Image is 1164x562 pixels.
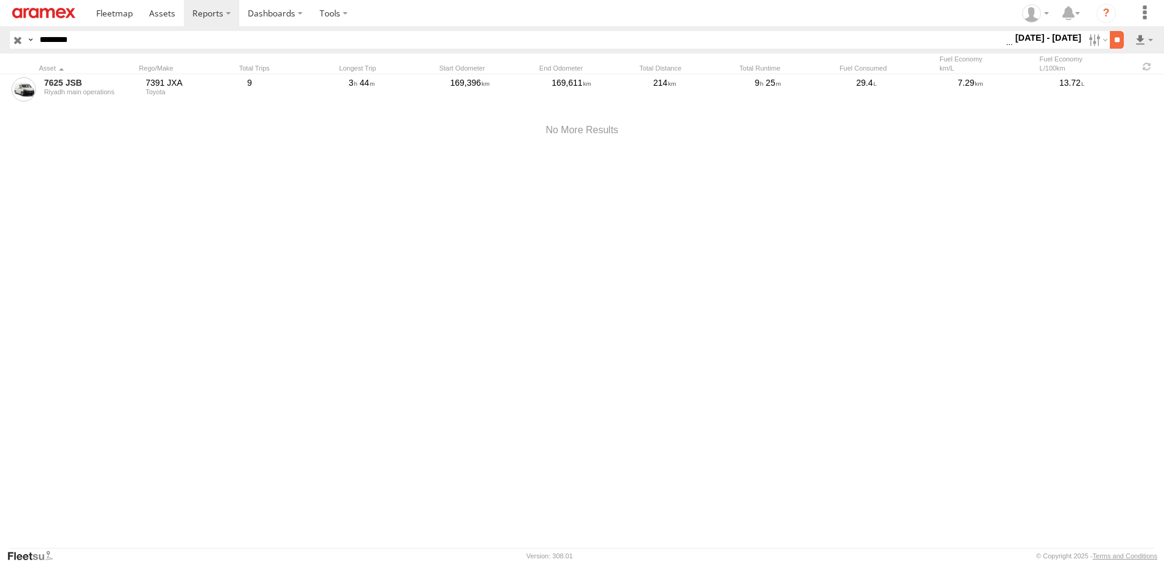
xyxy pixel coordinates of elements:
div: 169,396 [449,75,545,103]
div: Total Runtime [740,64,835,72]
div: Total Distance [639,64,734,72]
span: 44 [360,78,375,88]
label: Search Filter Options [1084,31,1110,49]
div: © Copyright 2025 - [1036,552,1157,560]
div: Rego/Make [139,64,234,72]
span: 3 [349,78,357,88]
div: 29.4 [855,75,952,103]
div: Start Odometer [439,64,534,72]
span: 25 [766,78,781,88]
img: aramex-logo.svg [12,8,75,18]
div: Toyota [145,88,239,95]
a: View Asset Details [12,77,36,102]
div: Version: 308.01 [527,552,573,560]
a: Terms and Conditions [1093,552,1157,560]
label: [DATE] - [DATE] [1013,31,1084,44]
div: L/100km [1040,64,1135,72]
div: 9 [245,75,342,103]
div: km/L [939,64,1034,72]
label: Export results as... [1134,31,1154,49]
div: Fuel Economy [1040,55,1135,72]
div: Longest Trip [339,64,434,72]
div: 214 [651,75,748,103]
span: 9 [755,78,763,88]
div: Total Trips [239,64,334,72]
div: Click to Sort [39,64,134,72]
i: ? [1096,4,1116,23]
div: Fatimah Alqatari [1018,4,1053,23]
span: Refresh [1140,61,1154,72]
label: Search Query [26,31,35,49]
a: Visit our Website [7,550,63,562]
div: 13.72 [1057,75,1154,103]
div: End Odometer [539,64,634,72]
div: Fuel Economy [939,55,1034,72]
div: 7391 JXA [145,77,239,88]
div: 7.29 [956,75,1053,103]
div: 169,611 [550,75,647,103]
a: 7625 JSB [44,77,137,88]
div: Fuel Consumed [840,64,934,72]
div: Riyadh main operations [44,88,137,95]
